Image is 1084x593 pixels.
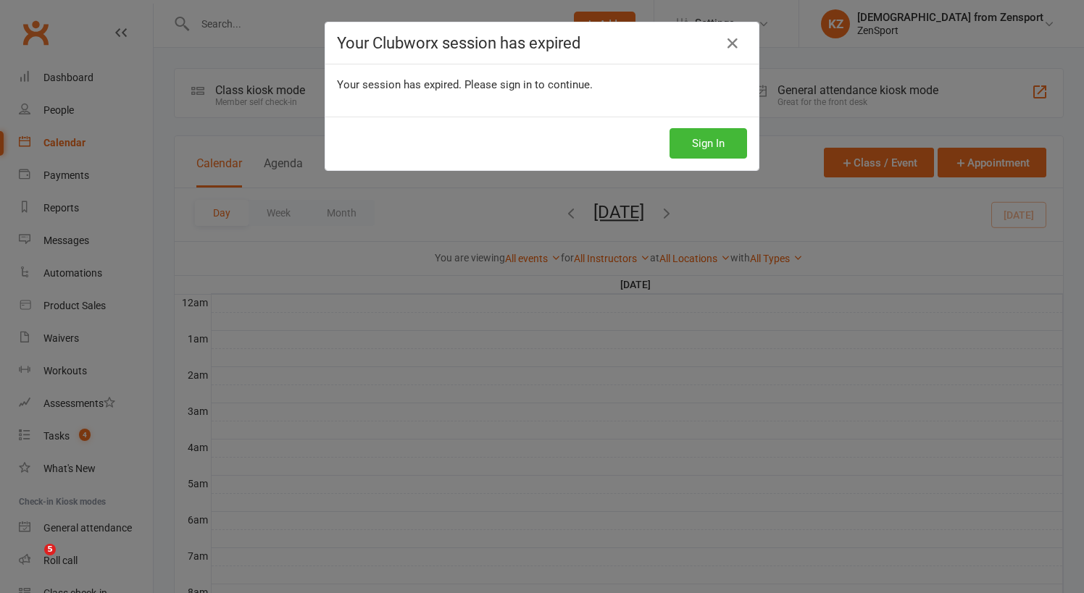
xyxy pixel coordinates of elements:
[721,32,744,55] a: Close
[337,34,747,52] h4: Your Clubworx session has expired
[44,544,56,555] span: 5
[670,128,747,159] button: Sign In
[337,78,593,91] span: Your session has expired. Please sign in to continue.
[14,544,49,579] iframe: Intercom live chat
